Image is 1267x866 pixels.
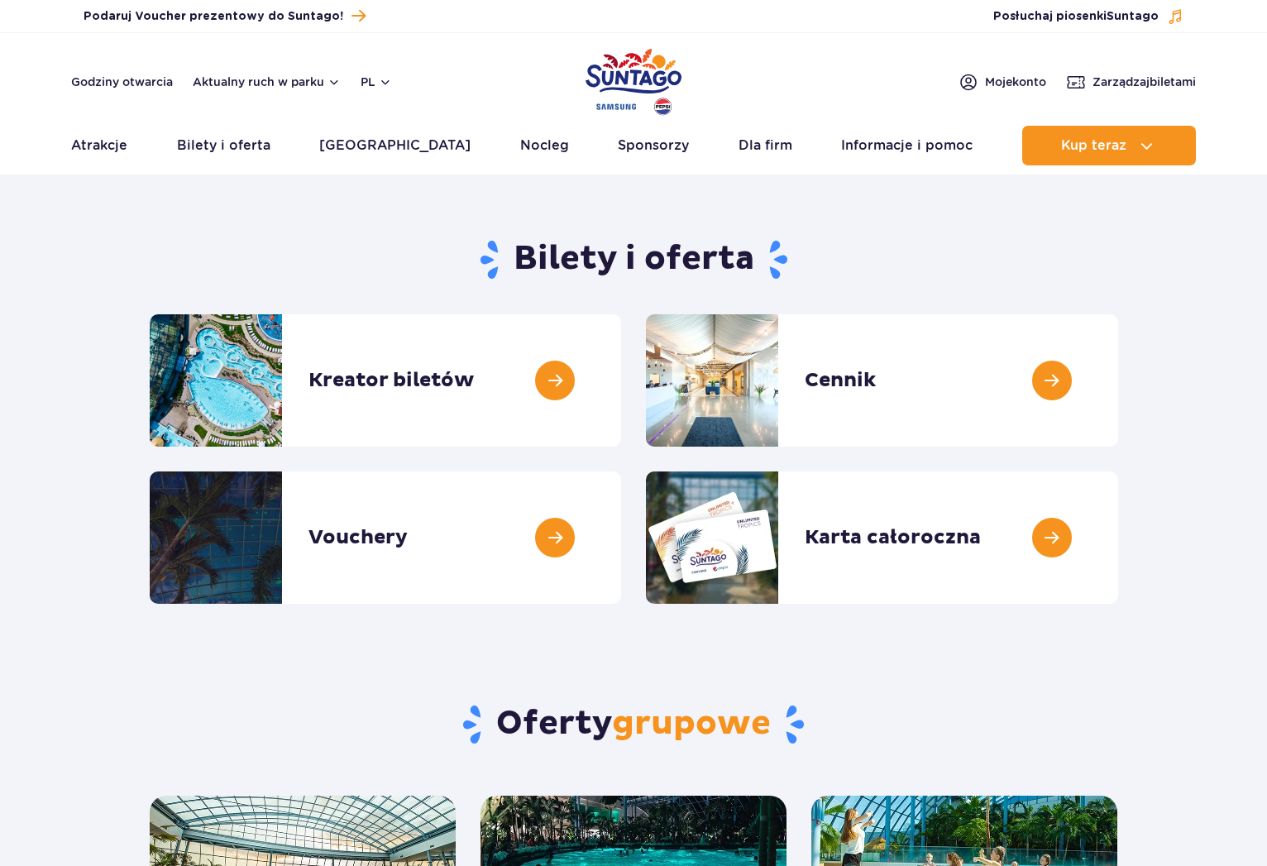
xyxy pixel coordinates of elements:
[1061,138,1126,153] span: Kup teraz
[71,126,127,165] a: Atrakcje
[520,126,569,165] a: Nocleg
[993,8,1183,25] button: Posłuchaj piosenkiSuntago
[361,74,392,90] button: pl
[1092,74,1196,90] span: Zarządzaj biletami
[612,703,771,744] span: grupowe
[739,126,792,165] a: Dla firm
[84,8,343,25] span: Podaruj Voucher prezentowy do Suntago!
[193,75,341,89] button: Aktualny ruch w parku
[618,126,689,165] a: Sponsorzy
[71,74,173,90] a: Godziny otwarcia
[150,238,1118,281] h1: Bilety i oferta
[993,8,1159,25] span: Posłuchaj piosenki
[1022,126,1196,165] button: Kup teraz
[1107,11,1159,22] span: Suntago
[150,703,1118,746] h2: Oferty
[586,41,681,117] a: Park of Poland
[959,72,1046,92] a: Mojekonto
[84,5,366,27] a: Podaruj Voucher prezentowy do Suntago!
[985,74,1046,90] span: Moje konto
[841,126,973,165] a: Informacje i pomoc
[177,126,270,165] a: Bilety i oferta
[319,126,471,165] a: [GEOGRAPHIC_DATA]
[1066,72,1196,92] a: Zarządzajbiletami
